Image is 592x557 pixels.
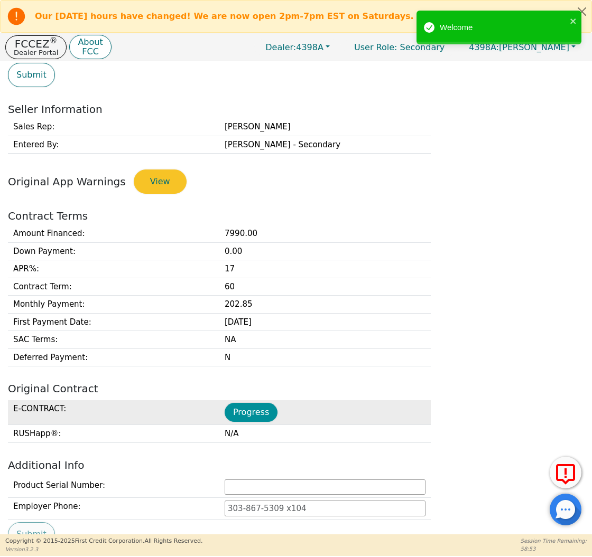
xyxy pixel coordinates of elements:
[69,35,111,60] button: AboutFCC
[469,42,499,52] span: 4398A:
[550,457,581,488] button: Report Error to FCC
[219,313,431,331] td: [DATE]
[8,103,584,116] h2: Seller Information
[219,278,431,296] td: 60
[8,278,219,296] td: Contract Term :
[8,296,219,314] td: Monthly Payment :
[521,537,587,545] p: Session Time Remaining:
[225,501,425,516] input: 303-867-5309 x104
[8,425,219,443] td: RUSHapp® :
[5,35,67,59] button: FCCEZ®Dealer Portal
[78,38,103,46] p: About
[8,225,219,242] td: Amount Financed :
[35,11,414,21] b: Our [DATE] hours have changed! We are now open 2pm-7pm EST on Saturdays.
[8,118,219,136] td: Sales Rep:
[469,42,569,52] span: [PERSON_NAME]
[8,313,219,331] td: First Payment Date :
[219,242,431,260] td: 0.00
[344,37,455,58] p: Secondary
[8,348,219,366] td: Deferred Payment :
[521,545,587,553] p: 58:53
[570,15,577,27] button: close
[8,260,219,278] td: APR% :
[219,425,431,443] td: N/A
[8,498,219,520] td: Employer Phone:
[14,49,58,56] p: Dealer Portal
[219,348,431,366] td: N
[344,37,455,58] a: User Role: Secondary
[265,42,323,52] span: 4398A
[219,136,431,154] td: [PERSON_NAME] - Secondary
[572,1,591,22] button: Close alert
[5,545,202,553] p: Version 3.2.3
[265,42,296,52] span: Dealer:
[8,136,219,154] td: Entered By:
[50,36,58,45] sup: ®
[14,39,58,49] p: FCCEZ
[8,175,126,188] span: Original App Warnings
[219,296,431,314] td: 202.85
[134,169,187,194] button: View
[219,118,431,136] td: [PERSON_NAME]
[219,260,431,278] td: 17
[8,459,584,471] h2: Additional Info
[78,48,103,56] p: FCC
[144,537,202,544] span: All Rights Reserved.
[5,537,202,546] p: Copyright © 2015- 2025 First Credit Corporation.
[8,210,584,222] h2: Contract Terms
[225,403,277,422] button: Progress
[219,225,431,242] td: 7990.00
[219,331,431,349] td: NA
[254,39,341,55] button: Dealer:4398A
[8,242,219,260] td: Down Payment :
[8,331,219,349] td: SAC Terms :
[8,477,219,498] td: Product Serial Number:
[8,400,219,425] td: E-CONTRACT :
[440,22,567,34] div: Welcome
[8,382,584,395] h2: Original Contract
[8,63,55,87] button: Submit
[354,42,397,52] span: User Role :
